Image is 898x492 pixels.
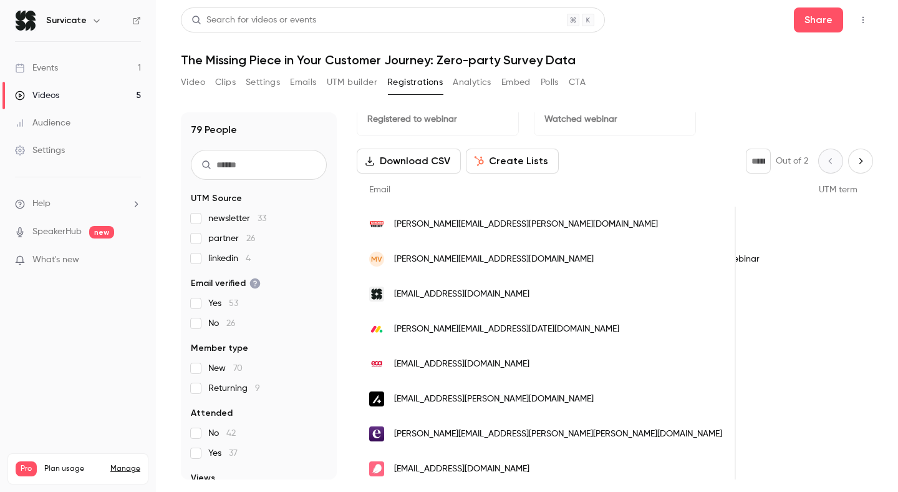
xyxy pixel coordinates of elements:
[208,362,243,375] span: New
[258,214,266,223] span: 33
[126,255,141,266] iframe: Noticeable Trigger
[181,72,205,92] button: Video
[794,7,843,32] button: Share
[215,72,236,92] button: Clips
[369,217,384,232] img: tandemtheory.com
[233,364,243,373] span: 70
[246,72,280,92] button: Settings
[466,149,559,174] button: Create Lists
[369,391,384,406] img: assemblyglobal.com
[208,382,260,395] span: Returning
[191,122,237,137] h1: 79 People
[208,427,236,440] span: No
[369,322,384,337] img: monday.com
[208,447,238,460] span: Yes
[191,192,242,205] span: UTM Source
[369,426,384,441] img: evelyn.com
[255,384,260,393] span: 9
[44,464,103,474] span: Plan usage
[369,287,384,302] img: survicate.com
[89,226,114,239] span: new
[110,464,140,474] a: Manage
[569,72,586,92] button: CTA
[819,185,857,194] span: UTM term
[208,212,266,225] span: newsletter
[226,319,236,328] span: 26
[394,253,594,266] span: [PERSON_NAME][EMAIL_ADDRESS][DOMAIN_NAME]
[15,89,59,102] div: Videos
[191,14,316,27] div: Search for videos or events
[394,428,722,441] span: [PERSON_NAME][EMAIL_ADDRESS][PERSON_NAME][PERSON_NAME][DOMAIN_NAME]
[15,197,141,210] li: help-dropdown-opener
[32,197,51,210] span: Help
[541,72,559,92] button: Polls
[394,288,529,301] span: [EMAIL_ADDRESS][DOMAIN_NAME]
[191,472,215,485] span: Views
[191,277,261,290] span: Email verified
[181,52,873,67] h1: The Missing Piece in Your Customer Journey: Zero-party Survey Data
[369,357,384,371] img: eca.global
[15,62,58,74] div: Events
[394,218,658,231] span: [PERSON_NAME][EMAIL_ADDRESS][PERSON_NAME][DOMAIN_NAME]
[32,225,82,239] a: SpeakerHub
[848,149,873,174] button: Next page
[32,253,79,267] span: What's new
[394,463,529,476] span: [EMAIL_ADDRESS][DOMAIN_NAME]
[853,10,873,30] button: Top Bar Actions
[290,72,316,92] button: Emails
[191,342,248,355] span: Member type
[226,429,236,438] span: 42
[229,299,238,308] span: 53
[387,72,443,92] button: Registrations
[394,323,619,336] span: [PERSON_NAME][EMAIL_ADDRESS][DATE][DOMAIN_NAME]
[246,234,256,243] span: 26
[394,393,594,406] span: [EMAIL_ADDRESS][PERSON_NAME][DOMAIN_NAME]
[394,358,529,371] span: [EMAIL_ADDRESS][DOMAIN_NAME]
[16,11,36,31] img: Survicate
[208,232,256,245] span: partner
[369,461,384,476] img: flo.health
[357,149,461,174] button: Download CSV
[16,461,37,476] span: Pro
[191,407,233,420] span: Attended
[246,254,251,263] span: 4
[327,72,377,92] button: UTM builder
[776,155,808,167] p: Out of 2
[46,14,87,27] h6: Survicate
[15,117,70,129] div: Audience
[367,113,508,125] p: Registered to webinar
[369,185,390,194] span: Email
[15,144,65,157] div: Settings
[208,297,238,310] span: Yes
[453,72,491,92] button: Analytics
[501,72,531,92] button: Embed
[208,317,236,330] span: No
[371,253,382,265] span: MV
[544,113,685,125] p: Watched webinar
[229,449,238,458] span: 37
[208,252,251,265] span: linkedin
